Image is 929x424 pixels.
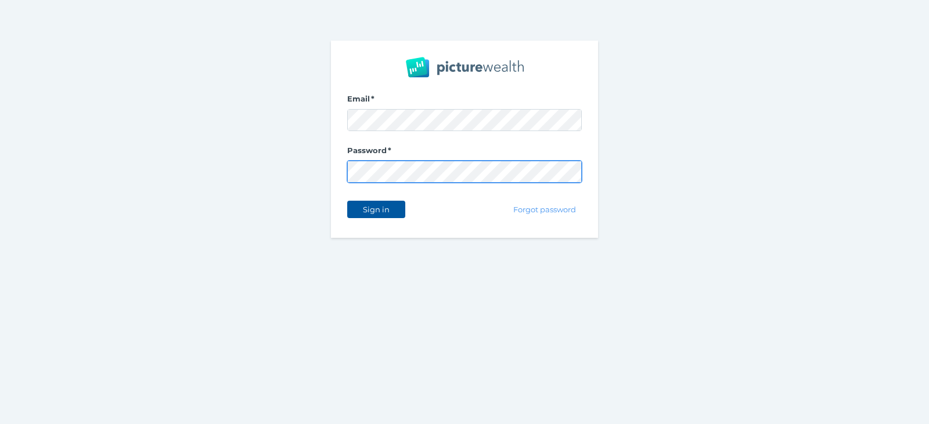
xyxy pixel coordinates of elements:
[347,94,582,109] label: Email
[358,205,394,214] span: Sign in
[509,205,581,214] span: Forgot password
[406,57,524,78] img: PW
[347,146,582,161] label: Password
[508,201,582,218] button: Forgot password
[347,201,405,218] button: Sign in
